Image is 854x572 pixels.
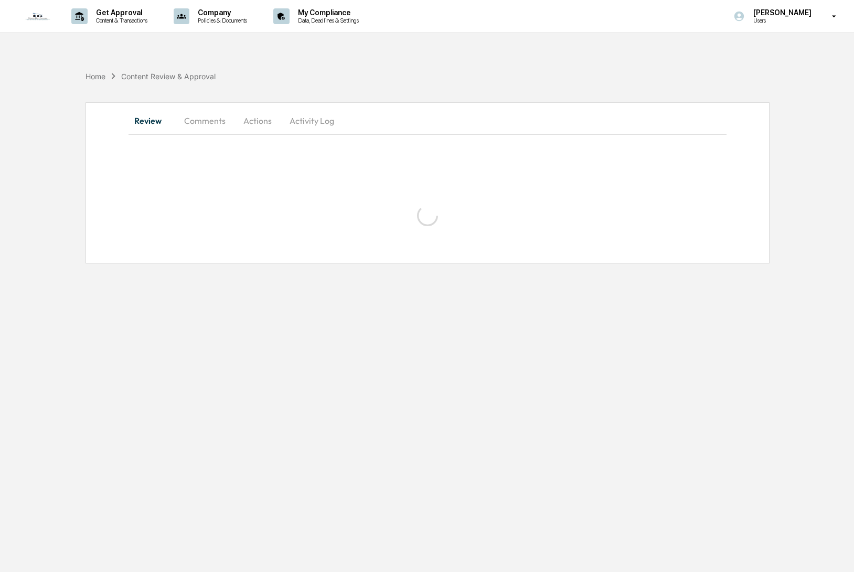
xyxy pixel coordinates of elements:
[745,17,817,24] p: Users
[121,72,216,81] div: Content Review & Approval
[745,8,817,17] p: [PERSON_NAME]
[281,108,343,133] button: Activity Log
[88,17,153,24] p: Content & Transactions
[88,8,153,17] p: Get Approval
[290,17,364,24] p: Data, Deadlines & Settings
[189,8,252,17] p: Company
[234,108,281,133] button: Actions
[86,72,105,81] div: Home
[129,108,176,133] button: Review
[129,108,727,133] div: secondary tabs example
[176,108,234,133] button: Comments
[290,8,364,17] p: My Compliance
[25,13,50,20] img: logo
[189,17,252,24] p: Policies & Documents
